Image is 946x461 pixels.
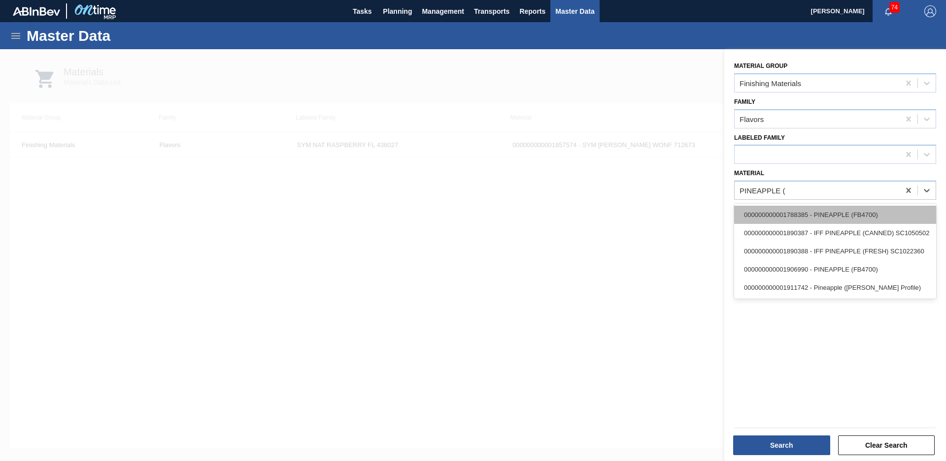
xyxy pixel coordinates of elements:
img: TNhmsLtSVTkK8tSr43FrP2fwEKptu5GPRR3wAAAABJRU5ErkJggg== [13,7,60,16]
span: 74 [889,2,900,13]
div: 000000000001911742 - Pineapple ([PERSON_NAME] Profile) [734,278,936,297]
label: Material [734,170,764,177]
span: Planning [383,5,412,17]
div: 000000000001890387 - IFF PINEAPPLE (CANNED) SC1050502 [734,224,936,242]
label: Material Group [734,62,787,69]
div: 000000000001906990 - PINEAPPLE (FB4700) [734,260,936,278]
img: Logout [924,5,936,17]
span: Transports [474,5,509,17]
span: Management [422,5,464,17]
button: Clear Search [838,435,935,455]
div: 000000000001890388 - IFF PINEAPPLE (FRESH) SC1022360 [734,242,936,260]
span: Tasks [351,5,373,17]
label: Labeled Family [734,134,785,141]
div: Finishing Materials [740,79,801,87]
div: 000000000001788385 - PINEAPPLE (FB4700) [734,206,936,224]
span: Master Data [555,5,594,17]
span: Reports [519,5,545,17]
button: Search [733,435,830,455]
h1: Master Data [27,30,202,41]
div: Flavors [740,115,764,123]
label: Family [734,98,755,105]
button: Notifications [873,4,904,18]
